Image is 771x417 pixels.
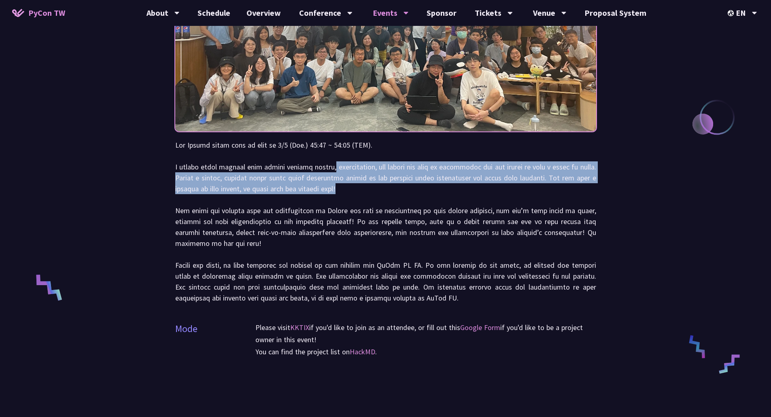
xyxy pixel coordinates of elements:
a: PyCon TW [4,3,73,23]
p: Lor Ipsumd sitam cons ad elit se 3/5 (Doe.) 45:47 ~ 54:05 (TEM). I utlabo etdol magnaal enim admi... [175,140,596,303]
a: KKTIX [290,323,309,332]
p: You can find the project list on . [255,346,596,358]
span: PyCon TW [28,7,65,19]
img: Home icon of PyCon TW 2025 [12,9,24,17]
a: HackMD [350,347,375,356]
a: Google Form [460,323,500,332]
p: Mode [175,322,198,336]
p: Please visit if you'd like to join as an attendee, or fill out this if you'd like to be a project... [255,322,596,346]
img: Locale Icon [728,10,736,16]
